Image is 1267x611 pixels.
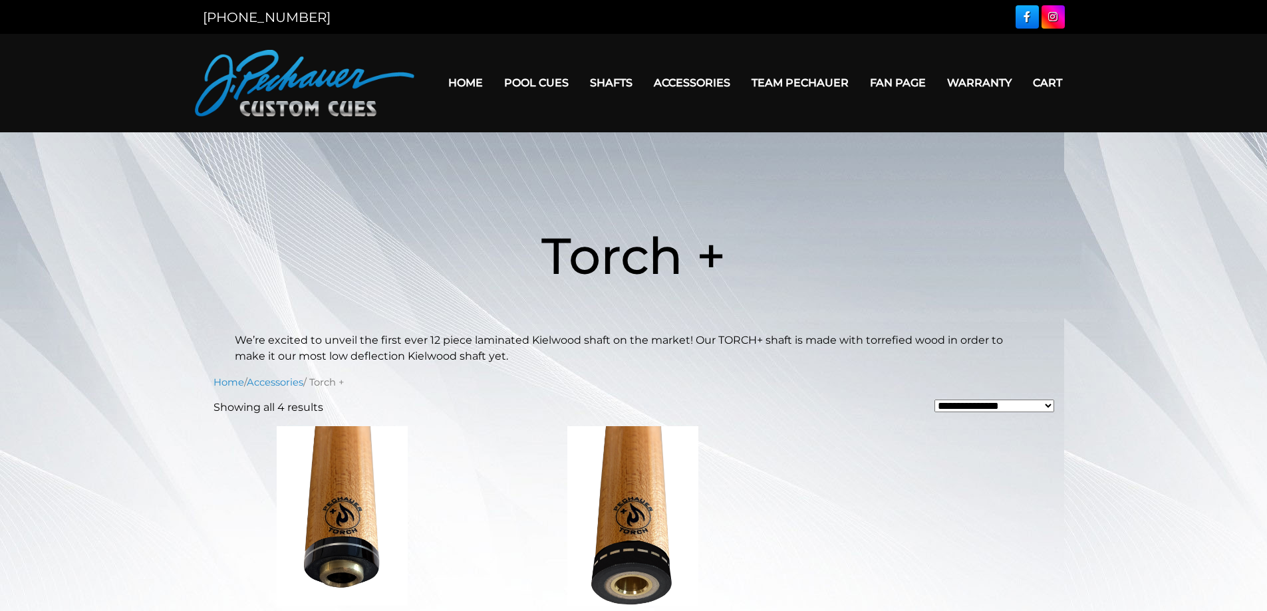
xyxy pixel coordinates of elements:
[936,66,1022,100] a: Warranty
[1022,66,1073,100] a: Cart
[493,66,579,100] a: Pool Cues
[859,66,936,100] a: Fan Page
[195,50,414,116] img: Pechauer Custom Cues
[541,225,726,287] span: Torch +
[438,66,493,100] a: Home
[247,376,303,388] a: Accessories
[203,9,331,25] a: [PHONE_NUMBER]
[934,400,1054,412] select: Shop order
[794,426,1053,606] img: Torch+ 12.75mm .850 Joint [Piloted thin black (Pro Series & JP Series 2025)]
[643,66,741,100] a: Accessories
[235,332,1033,364] p: We’re excited to unveil the first ever 12 piece laminated Kielwood shaft on the market! Our TORCH...
[579,66,643,100] a: Shafts
[213,375,1054,390] nav: Breadcrumb
[213,376,244,388] a: Home
[213,426,472,606] img: Torch+ 12.75mm .850 Joint (Pro Series Single Ring)
[213,400,323,416] p: Showing all 4 results
[503,426,762,606] img: Torch+ 12.75mm .850 (Flat faced/Prior to 2025)
[741,66,859,100] a: Team Pechauer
